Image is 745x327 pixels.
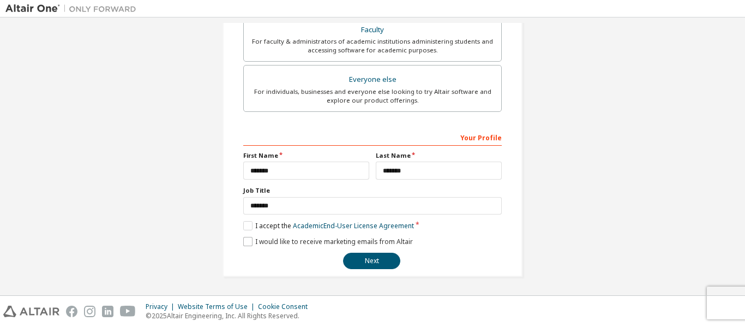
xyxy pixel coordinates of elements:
[250,37,495,55] div: For faculty & administrators of academic institutions administering students and accessing softwa...
[250,72,495,87] div: Everyone else
[66,306,77,317] img: facebook.svg
[146,302,178,311] div: Privacy
[102,306,113,317] img: linkedin.svg
[120,306,136,317] img: youtube.svg
[243,221,414,230] label: I accept the
[258,302,314,311] div: Cookie Consent
[243,151,369,160] label: First Name
[84,306,95,317] img: instagram.svg
[250,22,495,38] div: Faculty
[250,87,495,105] div: For individuals, businesses and everyone else looking to try Altair software and explore our prod...
[243,186,502,195] label: Job Title
[3,306,59,317] img: altair_logo.svg
[243,237,413,246] label: I would like to receive marketing emails from Altair
[146,311,314,320] p: © 2025 Altair Engineering, Inc. All Rights Reserved.
[178,302,258,311] div: Website Terms of Use
[376,151,502,160] label: Last Name
[243,128,502,146] div: Your Profile
[343,253,400,269] button: Next
[5,3,142,14] img: Altair One
[293,221,414,230] a: Academic End-User License Agreement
